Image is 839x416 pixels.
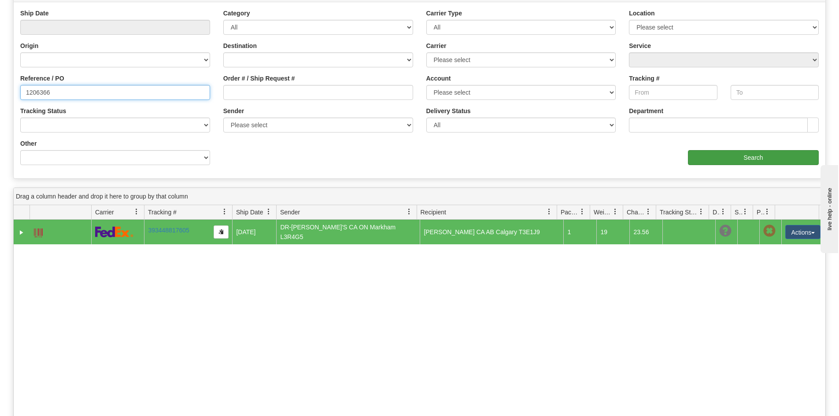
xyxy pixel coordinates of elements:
button: Actions [785,225,821,239]
a: 393448817605 [148,227,189,234]
th: Press ctrl + space to group [91,205,144,220]
a: Tracking # filter column settings [217,204,232,219]
th: Press ctrl + space to group [590,205,623,220]
th: Press ctrl + space to group [417,205,557,220]
a: Tracking Status filter column settings [694,204,709,219]
span: Ship Date [236,208,263,217]
label: Ship Date [20,9,49,18]
th: Press ctrl + space to group [276,205,417,220]
span: Delivery Status [713,208,720,217]
label: Service [629,41,651,50]
a: Shipment Issues filter column settings [738,204,753,219]
a: Pickup Status filter column settings [760,204,775,219]
input: From [629,85,717,100]
label: Location [629,9,654,18]
input: To [731,85,819,100]
a: Charge filter column settings [641,204,656,219]
label: Carrier Type [426,9,462,18]
a: Expand [17,228,26,237]
a: Sender filter column settings [402,204,417,219]
td: DR-[PERSON_NAME]'S CA ON Markham L3R4G5 [276,220,420,244]
span: Sender [280,208,300,217]
label: Other [20,139,37,148]
td: [DATE] [232,220,276,244]
label: Account [426,74,451,83]
span: Recipient [421,208,446,217]
span: Shipment Issues [735,208,742,217]
td: 1 [563,220,596,244]
span: Packages [561,208,579,217]
a: Recipient filter column settings [542,204,557,219]
a: Label [34,225,43,239]
label: Tracking # [629,74,659,83]
a: Ship Date filter column settings [261,204,276,219]
label: Origin [20,41,38,50]
label: Sender [223,107,244,115]
th: Press ctrl + space to group [753,205,775,220]
label: Category [223,9,250,18]
div: grid grouping header [14,188,825,205]
label: Delivery Status [426,107,471,115]
td: 23.56 [629,220,662,244]
label: Order # / Ship Request # [223,74,295,83]
label: Reference / PO [20,74,64,83]
label: Tracking Status [20,107,66,115]
a: Carrier filter column settings [129,204,144,219]
input: Search [688,150,819,165]
td: 19 [596,220,629,244]
th: Press ctrl + space to group [557,205,590,220]
a: Packages filter column settings [575,204,590,219]
span: Tracking # [148,208,177,217]
div: live help - online [7,7,81,14]
th: Press ctrl + space to group [731,205,753,220]
th: Press ctrl + space to group [623,205,656,220]
th: Press ctrl + space to group [775,205,819,220]
button: Copy to clipboard [214,225,229,239]
th: Press ctrl + space to group [144,205,232,220]
iframe: chat widget [819,163,838,253]
span: Pickup Status [757,208,764,217]
th: Press ctrl + space to group [30,205,91,220]
span: Tracking Status [660,208,698,217]
span: Charge [627,208,645,217]
img: 2 - FedEx Express® [95,226,133,237]
a: Delivery Status filter column settings [716,204,731,219]
label: Department [629,107,663,115]
td: [PERSON_NAME] CA AB Calgary T3E1J9 [420,220,563,244]
span: Pickup Not Assigned [763,225,776,237]
label: Destination [223,41,257,50]
label: Carrier [426,41,447,50]
span: Carrier [95,208,114,217]
th: Press ctrl + space to group [656,205,709,220]
span: Weight [594,208,612,217]
a: Weight filter column settings [608,204,623,219]
span: Unknown [719,225,732,237]
th: Press ctrl + space to group [232,205,276,220]
th: Press ctrl + space to group [709,205,731,220]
